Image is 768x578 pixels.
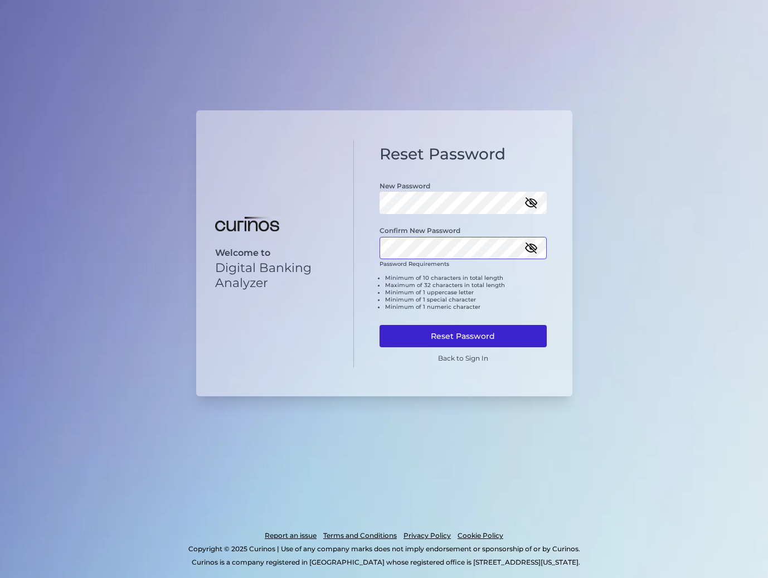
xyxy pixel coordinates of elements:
[323,529,397,542] a: Terms and Conditions
[215,217,279,231] img: Digital Banking Analyzer
[385,296,547,303] li: Minimum of 1 special character
[385,289,547,296] li: Minimum of 1 uppercase letter
[380,182,430,190] label: New Password
[58,556,713,569] p: Curinos is a company registered in [GEOGRAPHIC_DATA] whose registered office is [STREET_ADDRESS][...
[385,303,547,310] li: Minimum of 1 numeric character
[385,274,547,281] li: Minimum of 10 characters in total length
[404,529,451,542] a: Privacy Policy
[438,354,488,362] a: Back to Sign In
[265,529,317,542] a: Report an issue
[380,325,547,347] button: Reset Password
[458,529,503,542] a: Cookie Policy
[380,260,547,319] div: Password Requirements
[380,145,547,164] h1: Reset Password
[380,226,460,235] label: Confirm New Password
[215,247,335,258] p: Welcome to
[215,260,335,290] p: Digital Banking Analyzer
[55,542,713,556] p: Copyright © 2025 Curinos | Use of any company marks does not imply endorsement or sponsorship of ...
[385,281,547,289] li: Maximum of 32 characters in total length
